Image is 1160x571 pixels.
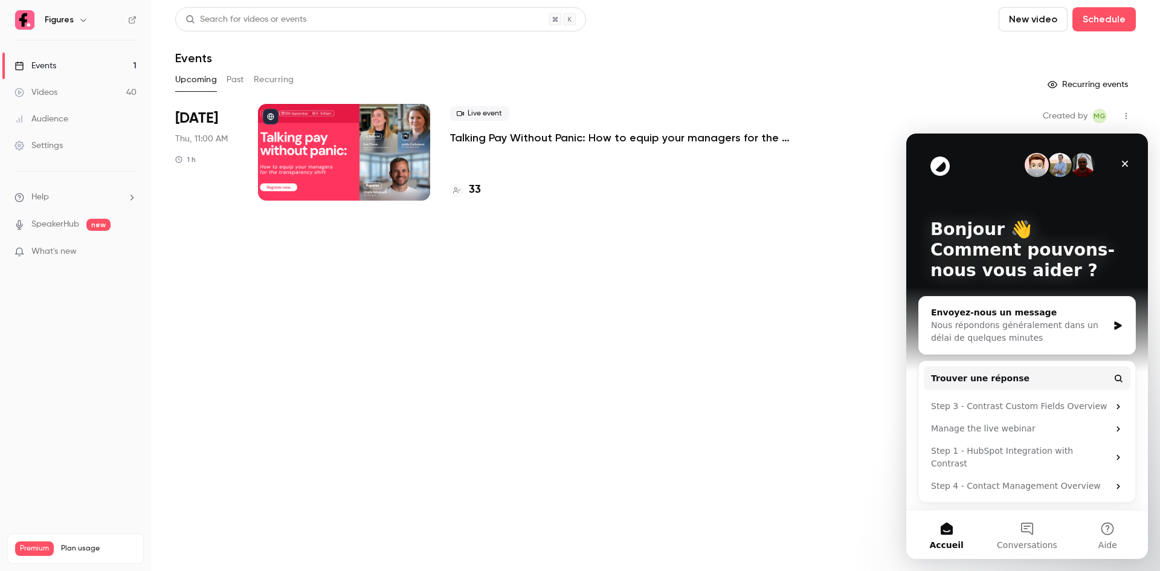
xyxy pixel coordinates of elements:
span: MG [1094,109,1106,123]
span: Premium [15,541,54,556]
iframe: Intercom live chat [906,134,1148,559]
button: Recurring events [1042,75,1136,94]
button: New video [999,7,1068,31]
a: 33 [449,182,481,198]
h6: Figures [45,14,74,26]
div: Search for videos or events [185,13,306,26]
h4: 33 [469,182,481,198]
span: What's new [31,245,77,258]
span: [DATE] [175,109,218,128]
span: new [86,219,111,231]
div: 1 h [175,155,196,164]
span: Mégane Gateau [1092,109,1107,123]
span: Live event [449,106,509,121]
button: Past [227,70,244,89]
img: Figures [15,10,34,30]
div: Audience [14,113,68,125]
div: Events [14,60,56,72]
button: Upcoming [175,70,217,89]
span: Thu, 11:00 AM [175,133,228,145]
div: Videos [14,86,57,98]
h1: Events [175,51,212,65]
span: Plan usage [61,544,136,553]
li: help-dropdown-opener [14,191,137,204]
button: Schedule [1072,7,1136,31]
button: Recurring [254,70,294,89]
span: Created by [1043,109,1087,123]
a: Talking Pay Without Panic: How to equip your managers for the transparency shift [449,131,812,145]
div: Sep 18 Thu, 11:00 AM (Europe/Paris) [175,104,239,201]
a: SpeakerHub [31,218,79,231]
span: Help [31,191,49,204]
div: Settings [14,140,63,152]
